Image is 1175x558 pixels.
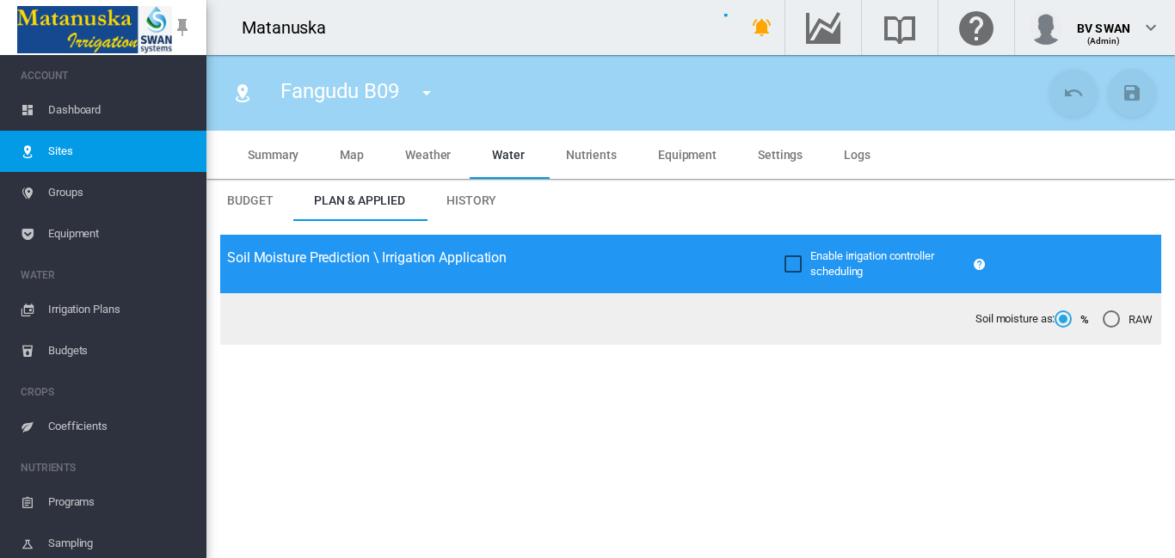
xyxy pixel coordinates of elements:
span: Map [340,148,364,162]
md-icon: Search the knowledge base [879,17,920,38]
span: Nutrients [566,148,617,162]
span: Budgets [48,330,193,371]
md-checkbox: Enable irrigation controller scheduling [784,248,966,279]
span: Programs [48,481,193,523]
span: Weather [405,148,451,162]
span: Dashboard [48,89,193,131]
md-icon: Go to the Data Hub [803,17,844,38]
span: Soil moisture as: [975,311,1055,327]
md-icon: Click here for help [956,17,997,38]
span: Enable irrigation controller scheduling [810,249,933,278]
md-icon: icon-undo [1063,83,1084,103]
span: Equipment [48,213,193,254]
md-icon: icon-pin [172,17,193,38]
md-icon: icon-content-save [1122,83,1142,103]
span: Water [492,148,525,162]
span: Soil Moisture Prediction \ Irrigation Application [227,249,507,266]
span: Logs [844,148,870,162]
span: Groups [48,172,193,213]
button: Click to go to list of Sites [225,76,260,110]
button: Save Changes [1108,69,1156,117]
span: NUTRIENTS [21,454,193,481]
img: profile.jpg [1029,10,1063,45]
button: Cancel Changes [1049,69,1098,117]
md-icon: icon-map-marker-radius [232,83,253,103]
span: Plan & Applied [314,193,405,207]
span: Sites [48,131,193,172]
md-radio-button: % [1055,311,1089,328]
md-radio-button: RAW [1103,311,1153,328]
span: Settings [758,148,803,162]
span: CROPS [21,378,193,406]
div: Matanuska [242,15,341,40]
span: Fangudu B09 [280,79,399,103]
span: Irrigation Plans [48,289,193,330]
button: icon-bell-ring [745,10,779,45]
span: Summary [248,148,298,162]
span: ACCOUNT [21,62,193,89]
md-icon: icon-bell-ring [752,17,772,38]
img: Matanuska_LOGO.png [17,6,172,53]
span: (Admin) [1087,36,1121,46]
span: Coefficients [48,406,193,447]
md-icon: icon-menu-down [416,83,437,103]
span: History [446,193,496,207]
div: BV SWAN [1077,13,1130,30]
span: WATER [21,261,193,289]
span: Budget [227,193,273,207]
md-icon: icon-chevron-down [1141,17,1161,38]
button: icon-menu-down [409,76,444,110]
span: Equipment [658,148,717,162]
